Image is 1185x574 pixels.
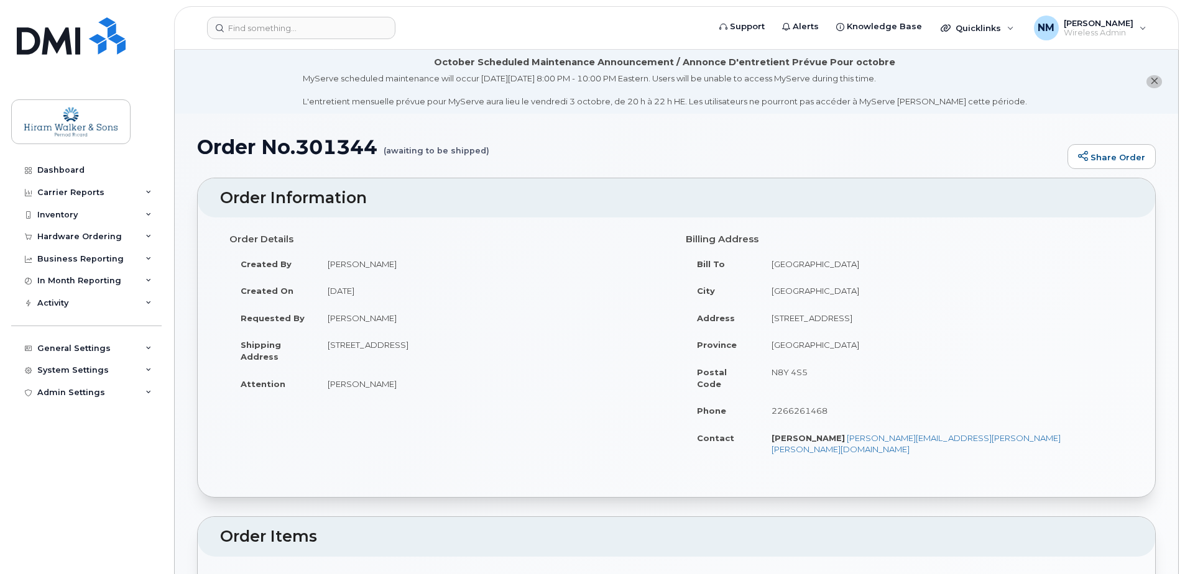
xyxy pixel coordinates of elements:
[772,433,845,443] strong: [PERSON_NAME]
[697,259,725,269] strong: Bill To
[760,304,1123,332] td: [STREET_ADDRESS]
[220,528,1133,545] h2: Order Items
[772,433,1061,455] a: [PERSON_NAME][EMAIL_ADDRESS][PERSON_NAME][PERSON_NAME][DOMAIN_NAME]
[760,250,1123,278] td: [GEOGRAPHIC_DATA]
[697,433,734,443] strong: Contact
[760,397,1123,424] td: 2266261468
[241,313,305,323] strong: Requested By
[760,331,1123,358] td: [GEOGRAPHIC_DATA]
[697,406,726,416] strong: Phone
[316,250,667,278] td: [PERSON_NAME]
[1067,144,1156,169] a: Share Order
[1146,75,1162,88] button: close notification
[697,367,727,389] strong: Postal Code
[316,331,667,370] td: [STREET_ADDRESS]
[434,56,895,69] div: October Scheduled Maintenance Announcement / Annonce D'entretient Prévue Pour octobre
[241,259,292,269] strong: Created By
[303,73,1027,107] div: MyServe scheduled maintenance will occur [DATE][DATE] 8:00 PM - 10:00 PM Eastern. Users will be u...
[697,286,715,296] strong: City
[241,379,285,389] strong: Attention
[229,234,667,245] h4: Order Details
[220,189,1133,207] h2: Order Information
[316,304,667,332] td: [PERSON_NAME]
[686,234,1123,245] h4: Billing Address
[241,340,281,362] strong: Shipping Address
[760,358,1123,397] td: N8Y 4S5
[241,286,293,296] strong: Created On
[316,277,667,304] td: [DATE]
[384,136,489,155] small: (awaiting to be shipped)
[697,340,737,350] strong: Province
[316,370,667,398] td: [PERSON_NAME]
[197,136,1061,158] h1: Order No.301344
[697,313,735,323] strong: Address
[760,277,1123,304] td: [GEOGRAPHIC_DATA]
